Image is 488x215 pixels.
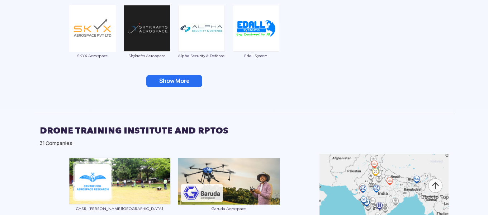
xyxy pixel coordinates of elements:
[40,122,449,140] h2: DRONE TRAINING INSTITUTE AND RPTOS
[427,178,443,193] img: ic_arrow-up.png
[69,53,116,58] span: SKYX Aerospace
[69,158,171,205] img: ic_annauniversity_block.png
[146,75,202,87] button: Show More
[178,206,280,211] span: Garuda Aerospace
[123,53,171,58] span: Skykrafts Aerospace
[232,25,280,58] a: Edall System
[178,178,280,211] a: Garuda Aerospace
[124,5,170,52] img: ic_skykrafts.png
[178,53,225,58] span: Alpha Security & Defense
[69,25,116,58] a: SKYX Aerospace
[232,53,280,58] span: Edall System
[123,25,171,58] a: Skykrafts Aerospace
[233,5,279,52] img: ic_edall.png
[69,5,116,52] img: img_skyx.png
[178,5,225,52] img: ic_alphasecurity.png
[178,158,280,205] img: ic_garudarpto_eco.png
[69,178,171,211] a: CASR, [PERSON_NAME][GEOGRAPHIC_DATA]
[178,25,225,58] a: Alpha Security & Defense
[69,206,171,211] span: CASR, [PERSON_NAME][GEOGRAPHIC_DATA]
[421,193,449,201] div: Back to Top
[40,140,449,147] div: 31 Companies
